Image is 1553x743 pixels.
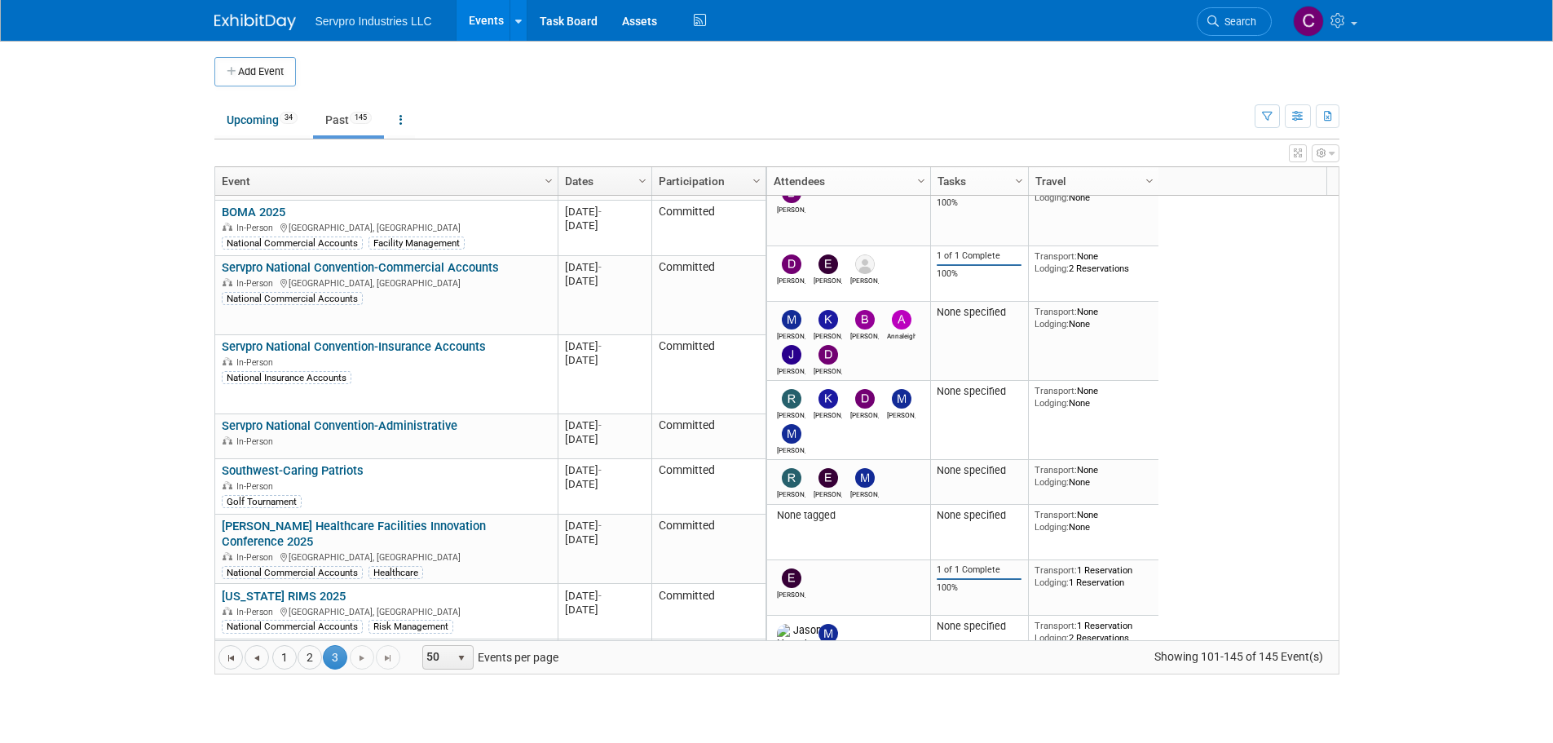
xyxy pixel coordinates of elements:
[222,260,499,275] a: Servpro National Convention-Commercial Accounts
[937,268,1021,280] div: 100%
[1197,7,1272,36] a: Search
[598,419,602,431] span: -
[298,645,322,670] a: 2
[777,203,805,214] div: Dave Williams
[1140,167,1158,192] a: Column Settings
[222,276,550,290] div: [GEOGRAPHIC_DATA], [GEOGRAPHIC_DATA]
[850,488,879,498] div: Martin Buescher
[1035,306,1077,317] span: Transport:
[565,589,644,603] div: [DATE]
[236,607,278,617] span: In-Person
[1035,464,1077,475] span: Transport:
[1035,521,1069,533] span: Lodging:
[651,414,765,459] td: Committed
[1035,250,1152,274] div: None 2 Reservations
[1035,577,1069,588] span: Lodging:
[565,519,644,533] div: [DATE]
[659,167,755,195] a: Participation
[1219,15,1256,28] span: Search
[777,274,805,285] div: Dan Stryker
[423,646,451,669] span: 50
[315,15,432,28] span: Servpro Industries LLC
[782,345,801,365] img: Joanna Zwink
[855,254,875,274] img: Matt Post
[224,652,237,665] span: Go to the first page
[313,104,384,135] a: Past145
[1035,385,1077,396] span: Transport:
[272,645,297,670] a: 1
[633,167,651,192] a: Column Settings
[937,197,1021,209] div: 100%
[937,306,1021,319] div: None specified
[368,237,465,250] div: Facility Management
[850,329,879,340] div: Beth Schoeller
[222,418,457,433] a: Servpro National Convention-Administrative
[855,389,875,409] img: David Duray
[565,167,641,195] a: Dates
[1035,620,1077,631] span: Transport:
[651,584,765,639] td: Committed
[937,620,1021,633] div: None specified
[565,463,644,477] div: [DATE]
[1035,464,1152,488] div: None None
[223,223,232,231] img: In-Person Event
[598,464,602,476] span: -
[1035,564,1152,588] div: 1 Reservation 1 Reservation
[222,237,363,250] div: National Commercial Accounts
[565,353,644,367] div: [DATE]
[598,340,602,352] span: -
[782,568,801,588] img: Edward Plocek
[598,206,602,218] span: -
[236,436,278,447] span: In-Person
[222,604,550,618] div: [GEOGRAPHIC_DATA], [GEOGRAPHIC_DATA]
[245,645,269,670] a: Go to the previous page
[814,488,842,498] div: Erik Slusher
[1035,385,1152,409] div: None None
[1035,632,1069,643] span: Lodging:
[222,205,285,219] a: BOMA 2025
[236,223,278,233] span: In-Person
[236,278,278,289] span: In-Person
[818,254,838,274] img: Edward Plocek
[1035,564,1077,576] span: Transport:
[855,310,875,329] img: Beth Schoeller
[565,603,644,617] div: [DATE]
[1035,250,1077,262] span: Transport:
[782,424,801,444] img: Matt Ingham
[777,329,805,340] div: Marta Scolaro
[382,652,395,665] span: Go to the last page
[368,620,453,633] div: Risk Management
[774,167,920,195] a: Attendees
[814,274,842,285] div: Edward Plocek
[565,274,644,288] div: [DATE]
[773,509,924,522] div: None tagged
[818,389,838,409] img: Kim Cunha
[222,371,351,384] div: National Insurance Accounts
[855,468,875,488] img: Martin Buescher
[222,519,486,549] a: [PERSON_NAME] Healthcare Facilities Innovation Conference 2025
[222,167,547,195] a: Event
[938,167,1017,195] a: Tasks
[750,175,763,188] span: Column Settings
[937,564,1021,576] div: 1 of 1 Complete
[214,57,296,86] button: Add Event
[598,261,602,273] span: -
[814,329,842,340] div: Kevin Wofford
[222,589,346,604] a: [US_STATE] RIMS 2025
[1035,192,1069,203] span: Lodging:
[598,590,602,602] span: -
[565,219,644,232] div: [DATE]
[1035,509,1077,520] span: Transport:
[651,256,765,335] td: Committed
[1035,476,1069,488] span: Lodging:
[250,652,263,665] span: Go to the previous page
[651,459,765,515] td: Committed
[937,464,1021,477] div: None specified
[818,468,838,488] img: Erik Slusher
[214,104,310,135] a: Upcoming34
[777,444,805,454] div: Matt Ingham
[814,409,842,419] div: Kim Cunha
[368,566,423,579] div: Healthcare
[565,260,644,274] div: [DATE]
[376,645,400,670] a: Go to the last page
